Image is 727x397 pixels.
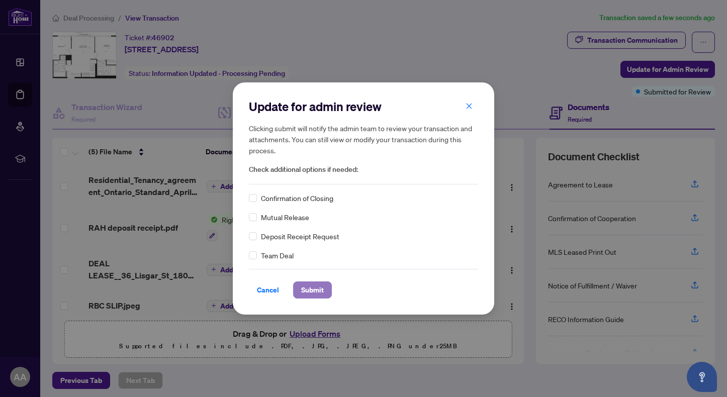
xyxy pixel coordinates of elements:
h5: Clicking submit will notify the admin team to review your transaction and attachments. You can st... [249,123,478,156]
button: Open asap [687,362,717,392]
span: Deposit Receipt Request [261,231,339,242]
span: Team Deal [261,250,294,261]
h2: Update for admin review [249,98,478,115]
span: Confirmation of Closing [261,192,333,204]
span: Submit [301,282,324,298]
button: Submit [293,281,332,299]
span: Mutual Release [261,212,309,223]
span: Check additional options if needed: [249,164,478,175]
span: Cancel [257,282,279,298]
span: close [466,103,473,110]
button: Cancel [249,281,287,299]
